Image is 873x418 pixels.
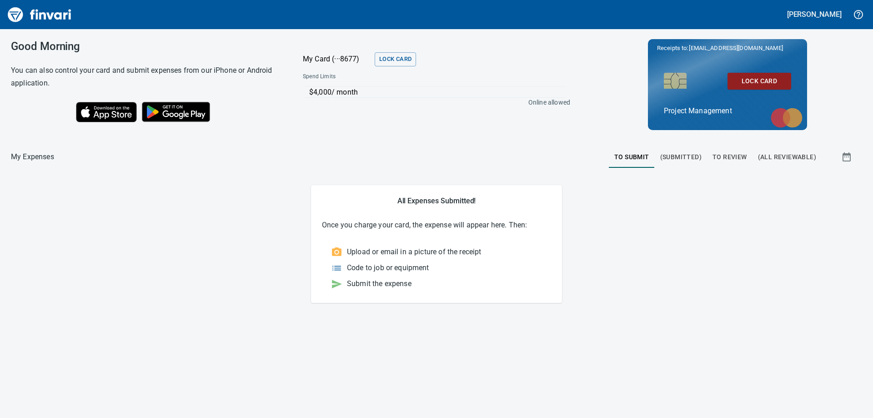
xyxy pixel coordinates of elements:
p: Code to job or equipment [347,262,429,273]
img: Download on the App Store [76,102,137,122]
img: Finvari [5,4,74,25]
h6: You can also control your card and submit expenses from our iPhone or Android application. [11,64,280,90]
p: Once you charge your card, the expense will appear here. Then: [322,220,551,231]
h5: [PERSON_NAME] [787,10,842,19]
span: Lock Card [379,54,411,65]
span: (All Reviewable) [758,151,816,163]
span: To Review [712,151,747,163]
span: Spend Limits [303,72,452,81]
h3: Good Morning [11,40,280,53]
nav: breadcrumb [11,151,54,162]
p: Upload or email in a picture of the receipt [347,247,481,257]
span: [EMAIL_ADDRESS][DOMAIN_NAME] [688,44,783,52]
button: Show transactions within a particular date range [833,146,862,168]
button: Lock Card [727,73,791,90]
p: Submit the expense [347,278,411,289]
span: (Submitted) [660,151,702,163]
h5: All Expenses Submitted! [322,196,551,206]
p: $4,000 / month [309,87,566,98]
img: Get it on Google Play [137,97,215,127]
span: To Submit [614,151,649,163]
p: Project Management [664,106,791,116]
p: Receipts to: [657,44,798,53]
p: My Card (···8677) [303,54,371,65]
span: Lock Card [735,76,784,87]
button: Lock Card [375,52,416,66]
p: My Expenses [11,151,54,162]
p: Online allowed [296,98,570,107]
button: [PERSON_NAME] [785,7,844,21]
img: mastercard.svg [766,103,807,132]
